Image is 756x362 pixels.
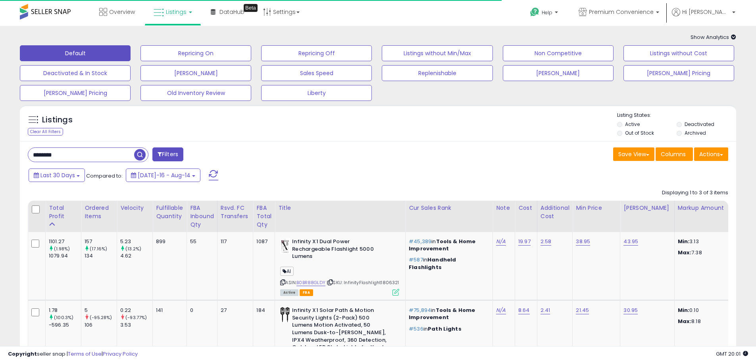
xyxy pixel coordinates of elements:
b: Infinity X1 Solar Path & Motion Security Lights (2-Pack) 500 Lumens Motion Activated, 50 Lumens D... [292,307,389,360]
a: 8.64 [518,306,530,314]
a: Help [524,1,566,26]
div: 1.78 [49,307,81,314]
span: #587 [409,256,423,263]
a: 19.97 [518,238,531,246]
div: 55 [190,238,211,245]
a: 21.45 [576,306,589,314]
span: Tools & Home Improvement [409,238,475,252]
span: Show Analytics [691,33,736,41]
small: (1.98%) [54,246,70,252]
a: 43.95 [623,238,638,246]
div: [PERSON_NAME] [623,204,671,212]
span: Listings [166,8,187,16]
i: Get Help [530,7,540,17]
small: (13.2%) [125,246,141,252]
div: 899 [156,238,181,245]
button: Save View [613,147,654,161]
span: Path Lights [428,325,462,333]
div: 184 [256,307,269,314]
button: [PERSON_NAME] [140,65,251,81]
button: Actions [694,147,728,161]
button: [PERSON_NAME] [503,65,614,81]
button: Sales Speed [261,65,372,81]
span: [DATE]-16 - Aug-14 [138,171,190,179]
strong: Copyright [8,350,37,358]
div: 1101.27 [49,238,81,245]
div: 157 [85,238,117,245]
button: Repricing Off [261,45,372,61]
label: Archived [685,130,706,136]
p: in [409,238,487,252]
span: All listings currently available for purchase on Amazon [280,289,298,296]
div: Min Price [576,204,617,212]
span: Compared to: [86,172,123,180]
button: Listings without Min/Max [382,45,492,61]
span: Help [542,9,552,16]
span: FBA [300,289,313,296]
button: Non Competitive [503,45,614,61]
div: Clear All Filters [28,128,63,136]
h5: Listings [42,114,73,126]
div: Total Profit [49,204,78,221]
b: Infinity X1 Dual Power Rechargeable Flashlight 5000 Lumens [292,238,389,262]
p: 0.10 [678,307,744,314]
span: DataHub [219,8,244,16]
label: Deactivated [685,121,714,128]
div: 134 [85,252,117,259]
a: 38.95 [576,238,590,246]
button: Filters [152,147,183,161]
div: Displaying 1 to 3 of 3 items [662,189,728,197]
span: AI [280,267,294,276]
button: [PERSON_NAME] Pricing [20,85,131,101]
div: Tooltip anchor [244,4,258,12]
span: Handheld Flashlights [409,256,456,271]
a: B0BR88GLDY [296,279,325,286]
button: Listings without Cost [623,45,734,61]
div: 4.62 [120,252,152,259]
div: Velocity [120,204,149,212]
label: Active [625,121,640,128]
a: Terms of Use [68,350,102,358]
div: -596.35 [49,321,81,329]
div: seller snap | | [8,350,138,358]
a: Privacy Policy [103,350,138,358]
div: Cost [518,204,534,212]
div: 1079.94 [49,252,81,259]
div: 0 [190,307,211,314]
div: FBA Total Qty [256,204,271,229]
p: in [409,256,487,271]
button: Deactivated & In Stock [20,65,131,81]
button: Repricing On [140,45,251,61]
span: Tools & Home Improvement [409,306,475,321]
small: (100.3%) [54,314,73,321]
div: ASIN: [280,238,399,295]
p: 3.13 [678,238,744,245]
a: N/A [496,306,506,314]
div: 3.53 [120,321,152,329]
div: 5.23 [120,238,152,245]
div: 0.22 [120,307,152,314]
span: Hi [PERSON_NAME] [682,8,730,16]
strong: Max: [678,317,692,325]
strong: Max: [678,249,692,256]
small: (17.16%) [90,246,107,252]
div: Ordered Items [85,204,113,221]
div: 117 [221,238,247,245]
p: in [409,307,487,321]
strong: Min: [678,238,690,245]
button: Last 30 Days [29,168,85,182]
button: Liberty [261,85,372,101]
div: Fulfillable Quantity [156,204,183,221]
img: 31RnJXEQiUL._SL40_.jpg [280,307,290,323]
a: 2.58 [541,238,552,246]
a: N/A [496,238,506,246]
div: Cur Sales Rank [409,204,489,212]
a: Hi [PERSON_NAME] [672,8,735,26]
button: Columns [656,147,693,161]
p: 7.38 [678,249,744,256]
img: 41eluh4hSFL._SL40_.jpg [280,238,290,254]
span: #45,389 [409,238,431,245]
div: 141 [156,307,181,314]
a: 30.95 [623,306,638,314]
div: Title [278,204,402,212]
